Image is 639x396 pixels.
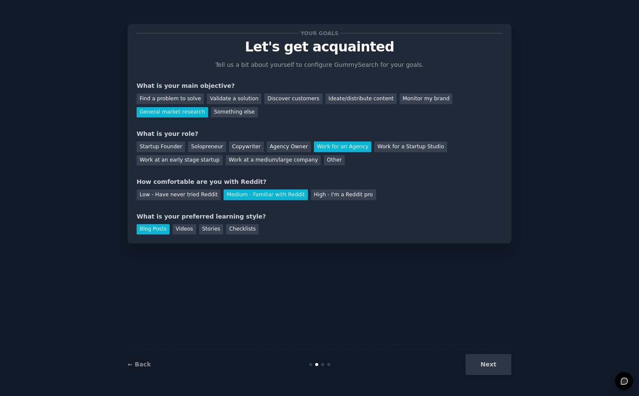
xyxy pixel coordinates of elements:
[207,93,261,104] div: Validate a solution
[374,141,447,152] div: Work for a Startup Studio
[173,224,196,235] div: Videos
[199,224,223,235] div: Stories
[226,224,259,235] div: Checklists
[212,60,427,69] p: Tell us a bit about yourself to configure GummySearch for your goals.
[137,93,204,104] div: Find a problem to solve
[137,189,221,200] div: Low - Have never tried Reddit
[137,177,502,186] div: How comfortable are you with Reddit?
[325,93,397,104] div: Ideate/distribute content
[137,212,502,221] div: What is your preferred learning style?
[311,189,376,200] div: High - I'm a Reddit pro
[224,189,308,200] div: Medium - Familiar with Reddit
[400,93,452,104] div: Monitor my brand
[137,107,208,118] div: General market research
[137,39,502,54] p: Let's get acquainted
[137,155,223,166] div: Work at an early stage startup
[226,155,321,166] div: Work at a medium/large company
[229,141,264,152] div: Copywriter
[314,141,371,152] div: Work for an Agency
[128,361,151,368] a: ← Back
[267,141,311,152] div: Agency Owner
[264,93,322,104] div: Discover customers
[137,224,170,235] div: Blog Posts
[137,81,502,90] div: What is your main objective?
[324,155,345,166] div: Other
[137,129,502,138] div: What is your role?
[137,141,185,152] div: Startup Founder
[299,29,340,38] span: Your goals
[211,107,258,118] div: Something else
[188,141,226,152] div: Solopreneur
